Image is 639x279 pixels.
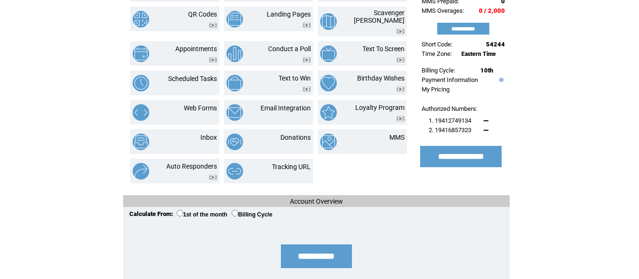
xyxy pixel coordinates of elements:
[200,134,217,141] a: Inbox
[232,211,272,218] label: Billing Cycle
[209,23,217,28] img: video.png
[422,86,450,93] a: My Pricing
[396,57,405,63] img: video.png
[362,45,405,53] a: Text To Screen
[226,104,243,121] img: email-integration.png
[279,74,311,82] a: Text to Win
[357,74,405,82] a: Birthday Wishes
[232,210,238,216] input: Billing Cycle
[320,13,337,30] img: scavenger-hunt.png
[133,104,149,121] img: web-forms.png
[320,104,337,121] img: loyalty-program.png
[389,134,405,141] a: MMS
[396,116,405,121] img: video.png
[226,45,243,62] img: conduct-a-poll.png
[261,104,311,112] a: Email Integration
[129,210,173,217] span: Calculate From:
[133,163,149,180] img: auto-responders.png
[396,29,405,34] img: video.png
[209,57,217,63] img: video.png
[320,75,337,91] img: birthday-wishes.png
[226,75,243,91] img: text-to-win.png
[280,134,311,141] a: Donations
[422,41,452,48] span: Short Code:
[429,126,471,134] span: 2. 19416857323
[396,87,405,92] img: video.png
[320,45,337,62] img: text-to-screen.png
[303,87,311,92] img: video.png
[226,11,243,27] img: landing-pages.png
[133,134,149,150] img: inbox.png
[268,45,311,53] a: Conduct a Poll
[272,163,311,171] a: Tracking URL
[422,105,477,112] span: Authorized Numbers:
[133,75,149,91] img: scheduled-tasks.png
[209,175,217,180] img: video.png
[267,10,311,18] a: Landing Pages
[429,117,471,124] span: 1. 19412749134
[320,134,337,150] img: mms.png
[226,163,243,180] img: tracking-url.png
[177,211,227,218] label: 1st of the month
[303,57,311,63] img: video.png
[497,78,504,82] img: help.gif
[422,67,455,74] span: Billing Cycle:
[184,104,217,112] a: Web Forms
[486,41,505,48] span: 54244
[354,9,405,24] a: Scavenger [PERSON_NAME]
[422,76,478,83] a: Payment Information
[422,7,464,14] span: MMS Overages:
[480,67,493,74] span: 10th
[461,51,496,57] span: Eastern Time
[226,134,243,150] img: donations.png
[133,11,149,27] img: qr-codes.png
[133,45,149,62] img: appointments.png
[188,10,217,18] a: QR Codes
[175,45,217,53] a: Appointments
[168,75,217,82] a: Scheduled Tasks
[479,7,505,14] span: 0 / 2,000
[166,162,217,170] a: Auto Responders
[290,198,343,205] span: Account Overview
[303,23,311,28] img: video.png
[355,104,405,111] a: Loyalty Program
[422,50,452,57] span: Time Zone:
[177,210,183,216] input: 1st of the month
